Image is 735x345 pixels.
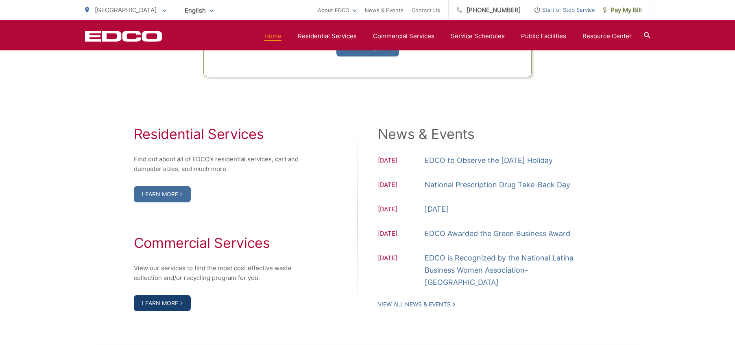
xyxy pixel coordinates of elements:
span: English [179,3,220,17]
h2: News & Events [378,126,602,142]
a: Residential Services [298,31,357,41]
a: About EDCO [318,5,357,15]
span: [DATE] [378,204,425,215]
a: News & Events [365,5,403,15]
p: View our services to find the most cost effective waste collection and/or recycling program for you. [134,263,309,283]
a: [DATE] [425,203,449,215]
a: Learn More [134,295,191,311]
span: [DATE] [378,253,425,289]
p: Find out about all of EDCO’s residential services, cart and dumpster sizes, and much more. [134,154,309,174]
span: [DATE] [378,156,425,167]
span: [DATE] [378,180,425,191]
span: Pay My Bill [603,5,642,15]
a: Contact Us [412,5,440,15]
a: Service Schedules [451,31,505,41]
a: National Prescription Drug Take-Back Day [425,179,570,191]
a: EDCO Awarded the Green Business Award [425,228,570,240]
a: Learn More [134,186,191,202]
a: View All News & Events [378,301,455,308]
a: Public Facilities [521,31,566,41]
h2: Commercial Services [134,235,309,251]
a: EDCD logo. Return to the homepage. [85,30,162,42]
a: Home [264,31,281,41]
a: EDCO to Observe the [DATE] Holiday [425,154,553,167]
h2: Residential Services [134,126,309,142]
a: Resource Center [582,31,632,41]
a: EDCO is Recognized by the National Latina Business Women Association-[GEOGRAPHIC_DATA] [425,252,602,289]
a: Commercial Services [373,31,434,41]
span: [DATE] [378,229,425,240]
span: [GEOGRAPHIC_DATA] [95,6,157,14]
